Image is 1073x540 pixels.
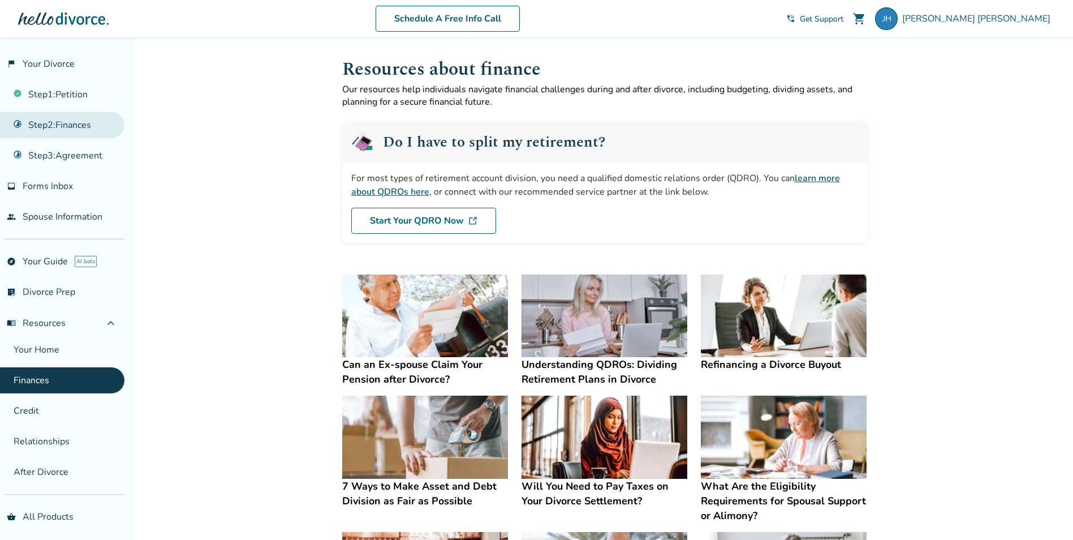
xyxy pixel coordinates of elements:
[351,131,374,153] img: QDRO
[522,479,687,508] h4: Will You Need to Pay Taxes on Your Divorce Settlement?
[1016,486,1073,540] iframe: Chat Widget
[342,275,508,358] img: Can an Ex-spouse Claim Your Pension after Divorce?
[522,275,687,387] a: Understanding QDROs: Dividing Retirement Plans in DivorceUnderstanding QDROs: Dividing Retirement...
[7,212,16,221] span: people
[522,357,687,387] h4: Understanding QDROs: Dividing Retirement Plans in Divorce
[701,396,867,523] a: What Are the Eligibility Requirements for Spousal Support or Alimony?What Are the Eligibility Req...
[786,14,843,24] a: phone_in_talkGet Support
[7,59,16,68] span: flag_2
[522,275,687,358] img: Understanding QDROs: Dividing Retirement Plans in Divorce
[522,396,687,479] img: Will You Need to Pay Taxes on Your Divorce Settlement?
[342,275,508,387] a: Can an Ex-spouse Claim Your Pension after Divorce?Can an Ex-spouse Claim Your Pension after Divorce?
[7,319,16,328] span: menu_book
[7,182,16,191] span: inbox
[7,288,16,297] span: list_alt_check
[701,275,867,372] a: Refinancing a Divorce BuyoutRefinancing a Divorce Buyout
[383,135,605,149] h2: Do I have to split my retirement?
[468,216,477,225] img: DL
[800,14,843,24] span: Get Support
[701,479,867,523] h4: What Are the Eligibility Requirements for Spousal Support or Alimony?
[342,396,508,508] a: 7 Ways to Make Asset and Debt Division as Fair as Possible7 Ways to Make Asset and Debt Division ...
[7,512,16,521] span: shopping_basket
[7,257,16,266] span: explore
[522,396,687,508] a: Will You Need to Pay Taxes on Your Divorce Settlement?Will You Need to Pay Taxes on Your Divorce ...
[351,172,858,199] div: For most types of retirement account division, you need a qualified domestic relations order (QDR...
[701,357,867,372] h4: Refinancing a Divorce Buyout
[75,256,97,267] span: AI beta
[342,55,867,83] h1: Resources about finance
[342,357,508,387] h4: Can an Ex-spouse Claim Your Pension after Divorce?
[701,396,867,479] img: What Are the Eligibility Requirements for Spousal Support or Alimony?
[351,208,496,234] a: Start Your QDRO Now
[7,317,66,329] span: Resources
[902,12,1055,25] span: [PERSON_NAME] [PERSON_NAME]
[104,316,118,330] span: expand_less
[786,14,795,23] span: phone_in_talk
[875,7,898,30] img: jessmaness@gmail.com
[852,12,866,25] span: shopping_cart
[342,396,508,479] img: 7 Ways to Make Asset and Debt Division as Fair as Possible
[376,6,520,32] a: Schedule A Free Info Call
[342,83,867,108] p: Our resources help individuals navigate financial challenges during and after divorce, including ...
[23,180,73,192] span: Forms Inbox
[342,479,508,508] h4: 7 Ways to Make Asset and Debt Division as Fair as Possible
[701,275,867,358] img: Refinancing a Divorce Buyout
